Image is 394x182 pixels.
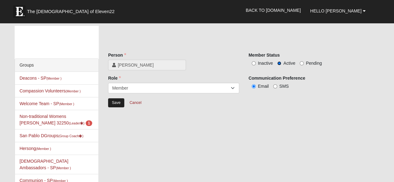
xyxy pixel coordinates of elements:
a: San Pablo DGroups(Group Coach) [20,133,83,138]
small: (Leader ) [69,121,85,125]
span: Hello [PERSON_NAME] [310,8,362,13]
a: Compassion Volunteers(Member ) [20,88,81,93]
span: SMS [279,84,289,89]
a: The [DEMOGRAPHIC_DATA] of Eleven22 [10,2,135,18]
a: Hersong(Member ) [20,146,51,151]
span: Pending [306,61,322,66]
span: Active [283,61,295,66]
span: The [DEMOGRAPHIC_DATA] of Eleven22 [27,8,115,15]
a: Welcome Team - SP(Member ) [20,101,74,106]
input: SMS [273,84,277,88]
small: (Member ) [56,166,71,170]
input: Inactive [252,61,256,65]
span: [PERSON_NAME] [118,62,182,68]
small: (Member ) [46,77,61,80]
a: Deacons - SP(Member ) [20,76,62,81]
input: Email [252,84,256,88]
img: Eleven22 logo [13,5,26,18]
a: Non-traditional Womens [PERSON_NAME] 32250(Leader) 1 [20,114,92,125]
div: Groups [15,59,98,72]
input: Alt+s [108,98,124,107]
small: (Group Coach ) [58,134,83,138]
label: Role [108,75,121,81]
label: Communication Preference [249,75,305,81]
a: Hello [PERSON_NAME] [306,3,370,19]
small: (Member ) [59,102,74,106]
small: (Member ) [66,89,81,93]
input: Pending [300,61,304,65]
small: (Member ) [36,147,51,151]
a: [DEMOGRAPHIC_DATA] Ambassadors - SP(Member ) [20,159,71,170]
a: Back to [DOMAIN_NAME] [241,2,306,18]
span: Email [258,84,269,89]
a: Cancel [126,98,145,108]
span: number of pending members [86,120,92,126]
label: Member Status [249,52,280,58]
label: Person [108,52,126,58]
input: Active [277,61,281,65]
span: Inactive [258,61,273,66]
